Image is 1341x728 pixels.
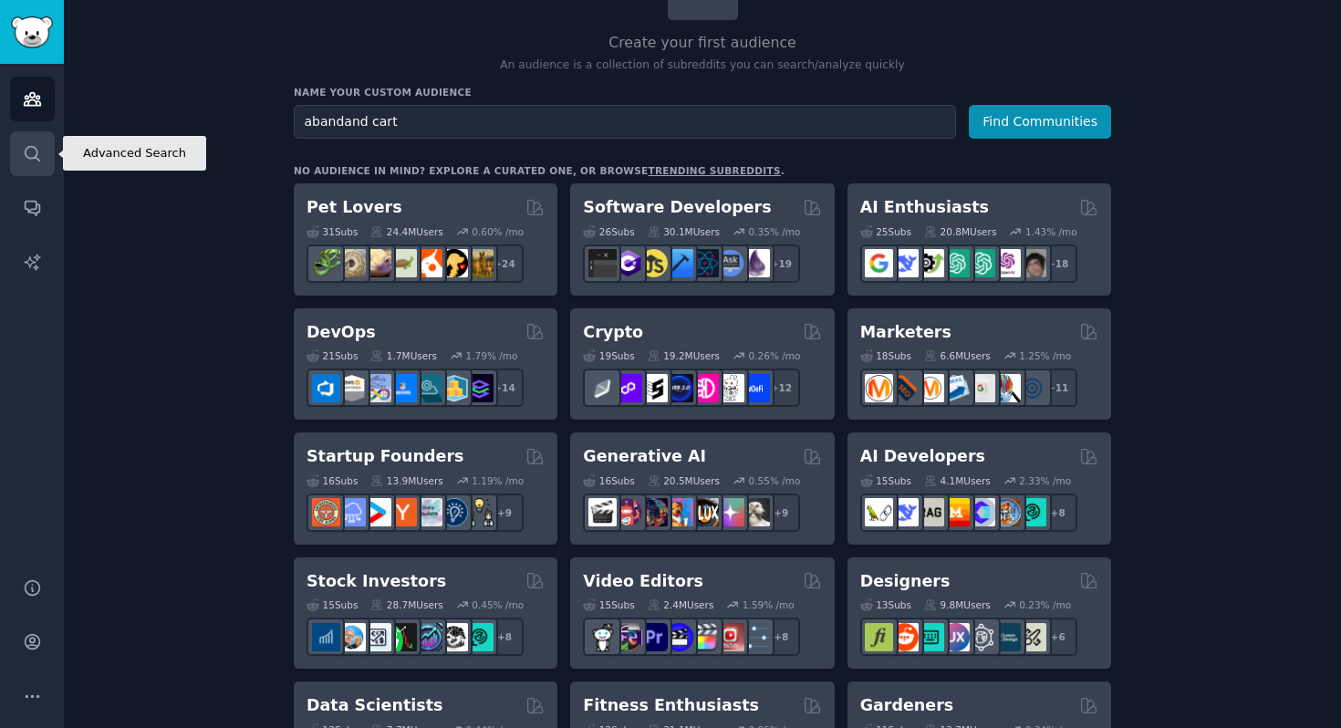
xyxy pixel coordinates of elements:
[941,623,970,651] img: UXDesign
[716,249,744,277] img: AskComputerScience
[588,498,617,526] img: aivideo
[307,570,446,593] h2: Stock Investors
[472,474,524,487] div: 1.19 % /mo
[969,105,1111,139] button: Find Communities
[465,623,494,651] img: technicalanalysis
[860,196,989,219] h2: AI Enthusiasts
[485,244,524,283] div: + 24
[588,623,617,651] img: gopro
[743,598,795,611] div: 1.59 % /mo
[389,623,417,651] img: Trading
[860,694,954,717] h2: Gardeners
[1018,374,1046,402] img: OnlineMarketing
[639,374,668,402] img: ethstaker
[916,374,944,402] img: AskMarketing
[440,498,468,526] img: Entrepreneurship
[762,369,800,407] div: + 12
[639,498,668,526] img: deepdream
[466,349,518,362] div: 1.79 % /mo
[11,16,53,48] img: GummySearch logo
[414,374,442,402] img: platformengineering
[465,498,494,526] img: growmybusiness
[749,349,801,362] div: 0.26 % /mo
[967,498,995,526] img: OpenSourceAI
[588,249,617,277] img: software
[307,225,358,238] div: 31 Sub s
[370,349,437,362] div: 1.7M Users
[967,623,995,651] img: userexperience
[742,498,770,526] img: DreamBooth
[639,249,668,277] img: learnjavascript
[967,249,995,277] img: chatgpt_prompts_
[485,494,524,532] div: + 9
[294,164,785,177] div: No audience in mind? Explore a curated one, or browse .
[307,196,402,219] h2: Pet Lovers
[583,474,634,487] div: 16 Sub s
[691,249,719,277] img: reactnative
[691,374,719,402] img: defiblockchain
[742,623,770,651] img: postproduction
[916,623,944,651] img: UI_Design
[749,225,801,238] div: 0.35 % /mo
[941,249,970,277] img: chatgpt_promptDesign
[716,623,744,651] img: Youtubevideo
[440,623,468,651] img: swingtrading
[716,498,744,526] img: starryai
[762,244,800,283] div: + 19
[993,374,1021,402] img: MarketingResearch
[1018,623,1046,651] img: UX_Design
[639,623,668,651] img: premiere
[307,445,463,468] h2: Startup Founders
[370,225,442,238] div: 24.4M Users
[648,349,720,362] div: 19.2M Users
[294,86,1111,99] h3: Name your custom audience
[941,498,970,526] img: MistralAI
[1039,244,1077,283] div: + 18
[614,374,642,402] img: 0xPolygon
[665,498,693,526] img: sdforall
[583,570,703,593] h2: Video Editors
[465,249,494,277] img: dogbreed
[924,598,991,611] div: 9.8M Users
[916,498,944,526] img: Rag
[742,374,770,402] img: defi_
[890,623,919,651] img: logodesign
[583,225,634,238] div: 26 Sub s
[924,349,991,362] div: 6.6M Users
[583,321,643,344] h2: Crypto
[749,474,801,487] div: 0.55 % /mo
[370,598,442,611] div: 28.7M Users
[665,623,693,651] img: VideoEditors
[472,225,524,238] div: 0.60 % /mo
[363,498,391,526] img: startup
[307,694,442,717] h2: Data Scientists
[860,349,911,362] div: 18 Sub s
[865,374,893,402] img: content_marketing
[485,369,524,407] div: + 14
[363,623,391,651] img: Forex
[860,598,911,611] div: 13 Sub s
[860,570,951,593] h2: Designers
[389,249,417,277] img: turtle
[338,623,366,651] img: ValueInvesting
[924,225,996,238] div: 20.8M Users
[1018,249,1046,277] img: ArtificalIntelligence
[440,374,468,402] img: aws_cdk
[312,374,340,402] img: azuredevops
[363,374,391,402] img: Docker_DevOps
[588,374,617,402] img: ethfinance
[389,374,417,402] img: DevOpsLinks
[465,374,494,402] img: PlatformEngineers
[993,249,1021,277] img: OpenAIDev
[1039,494,1077,532] div: + 8
[389,498,417,526] img: ycombinator
[691,623,719,651] img: finalcutpro
[338,498,366,526] img: SaaS
[716,374,744,402] img: CryptoNews
[1019,349,1071,362] div: 1.25 % /mo
[338,374,366,402] img: AWS_Certified_Experts
[865,498,893,526] img: LangChain
[865,249,893,277] img: GoogleGeminiAI
[363,249,391,277] img: leopardgeckos
[648,165,780,176] a: trending subreddits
